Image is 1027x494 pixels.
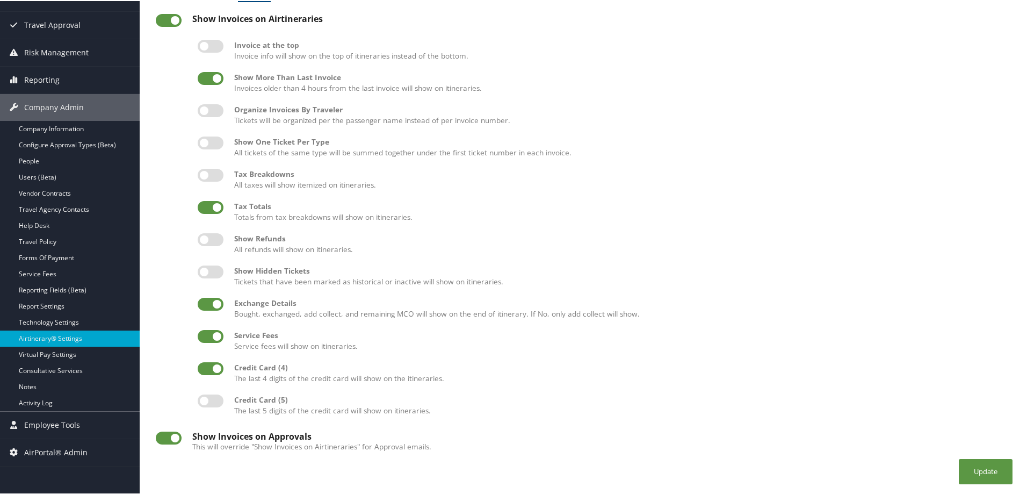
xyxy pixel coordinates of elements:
[234,135,1010,146] div: Show One Ticket Per Type
[234,135,1010,157] label: All tickets of the same type will be summed together under the first ticket number in each invoice.
[24,66,60,92] span: Reporting
[234,361,1010,383] label: The last 4 digits of the credit card will show on the itineraries.
[234,168,1010,178] div: Tax Breakdowns
[234,71,1010,82] div: Show More Than Last Invoice
[234,232,1010,243] div: Show Refunds
[959,458,1012,483] button: Update
[234,103,1010,125] label: Tickets will be organized per the passenger name instead of per invoice number.
[234,39,1010,49] div: Invoice at the top
[234,329,1010,340] div: Service Fees
[234,103,1010,114] div: Organize Invoices By Traveler
[24,93,84,120] span: Company Admin
[234,200,1010,211] div: Tax Totals
[234,297,1010,307] div: Exchange Details
[24,411,80,438] span: Employee Tools
[234,264,1010,275] div: Show Hidden Tickets
[234,393,1010,416] label: The last 5 digits of the credit card will show on itineraries.
[234,200,1010,222] label: Totals from tax breakdowns will show on itineraries.
[234,361,1010,372] div: Credit Card (4)
[24,11,81,38] span: Travel Approval
[192,431,1015,440] div: Show Invoices on Approvals
[24,38,89,65] span: Risk Management
[234,168,1010,190] label: All taxes will show itemized on itineraries.
[234,297,1010,319] label: Bought, exchanged, add collect, and remaining MCO will show on the end of itinerary. If No, only ...
[234,71,1010,93] label: Invoices older than 4 hours from the last invoice will show on itineraries.
[234,264,1010,287] label: Tickets that have been marked as historical or inactive will show on itineraries.
[192,440,1015,451] label: This will override "Show Invoices on Airtineraries" for Approval emails.
[234,393,1010,404] div: Credit Card (5)
[234,329,1010,351] label: Service fees will show on itineraries.
[24,438,88,465] span: AirPortal® Admin
[192,13,1015,23] div: Show Invoices on Airtineraries
[234,39,1010,61] label: Invoice info will show on the top of itineraries instead of the bottom.
[234,232,1010,254] label: All refunds will show on itineraries.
